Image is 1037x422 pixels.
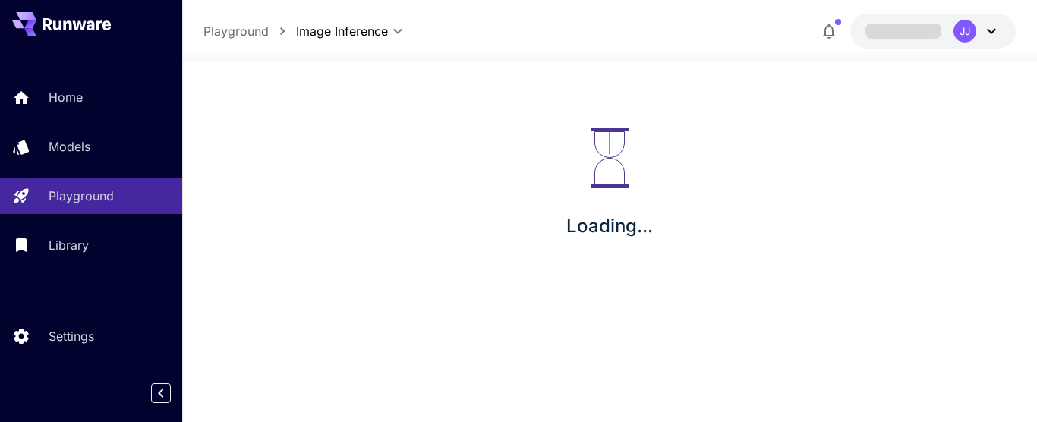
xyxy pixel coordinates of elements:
span: Image Inference [296,22,388,40]
div: JJ [953,20,976,43]
button: JJ [850,14,1016,49]
a: Playground [203,22,269,40]
p: Settings [49,327,94,345]
p: Playground [49,187,114,205]
div: Collapse sidebar [162,379,182,407]
nav: breadcrumb [203,22,296,40]
p: Library [49,236,89,254]
p: Home [49,88,83,106]
p: Loading... [566,213,653,240]
button: Collapse sidebar [151,383,171,403]
p: Models [49,137,90,156]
